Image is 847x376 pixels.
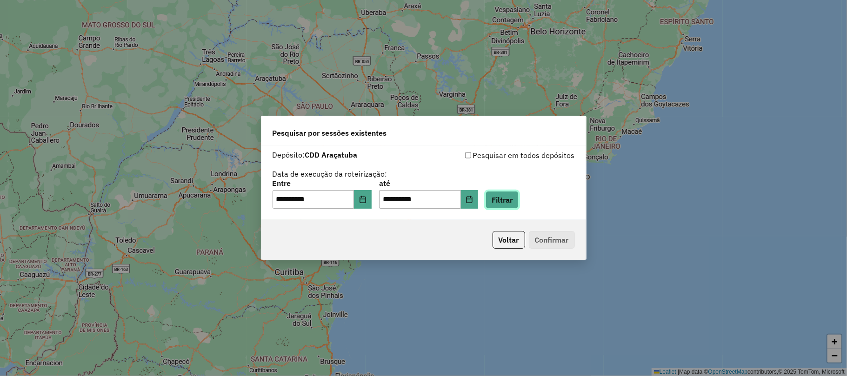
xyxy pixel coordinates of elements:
[273,168,387,179] label: Data de execução da roteirização:
[273,127,387,139] span: Pesquisar por sessões existentes
[461,190,479,209] button: Choose Date
[273,149,358,160] label: Depósito:
[493,231,525,249] button: Voltar
[305,150,358,159] strong: CDD Araçatuba
[379,178,478,189] label: até
[424,150,575,161] div: Pesquisar em todos depósitos
[354,190,372,209] button: Choose Date
[486,191,519,209] button: Filtrar
[273,178,372,189] label: Entre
